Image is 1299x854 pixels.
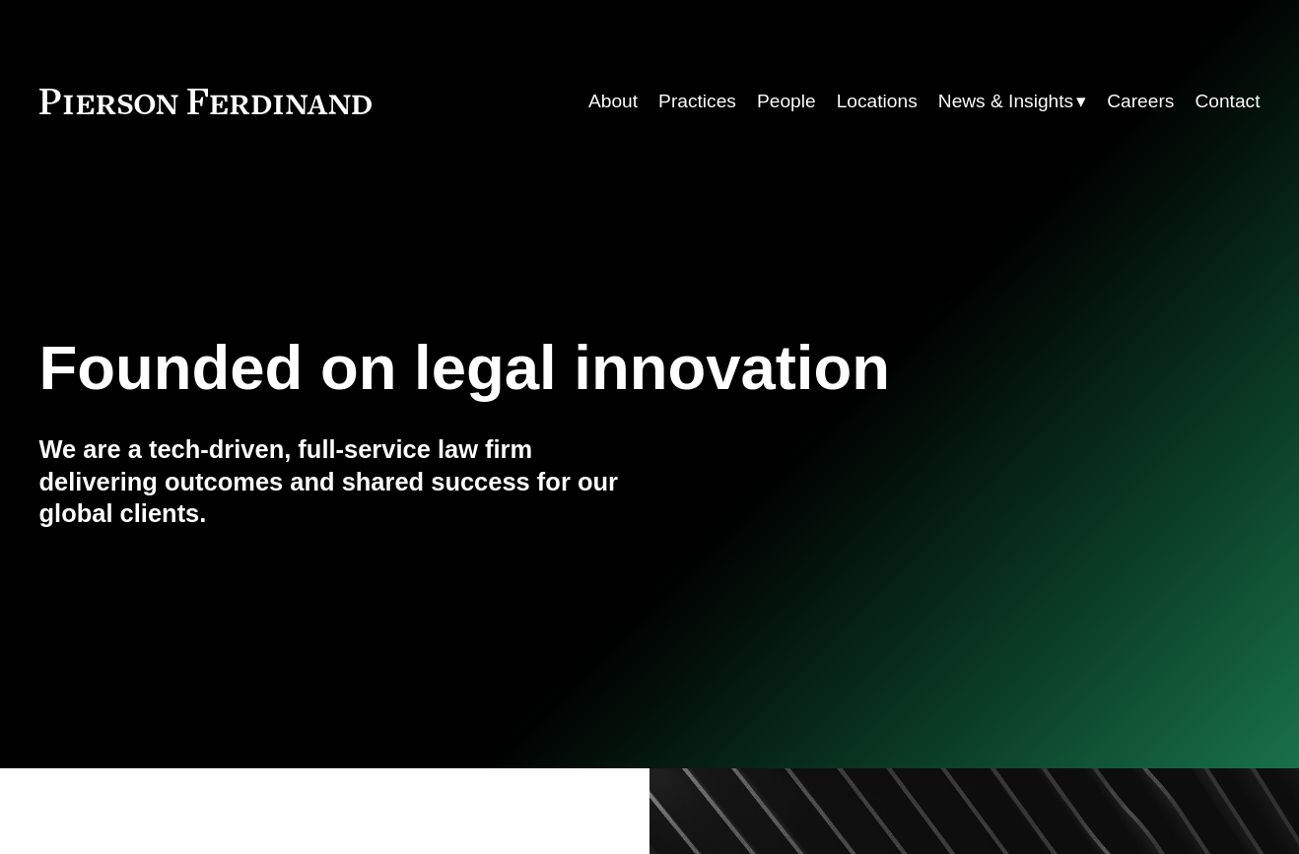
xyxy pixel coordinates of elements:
[39,332,1057,404] h1: Founded on legal innovation
[837,83,918,120] a: Locations
[658,83,736,120] a: Practices
[1107,83,1174,120] a: Careers
[757,83,816,120] a: People
[938,85,1073,119] span: News & Insights
[938,83,1086,120] a: folder dropdown
[1195,83,1260,120] a: Contact
[588,83,638,120] a: About
[39,433,649,529] h4: We are a tech-driven, full-service law firm delivering outcomes and shared success for our global...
